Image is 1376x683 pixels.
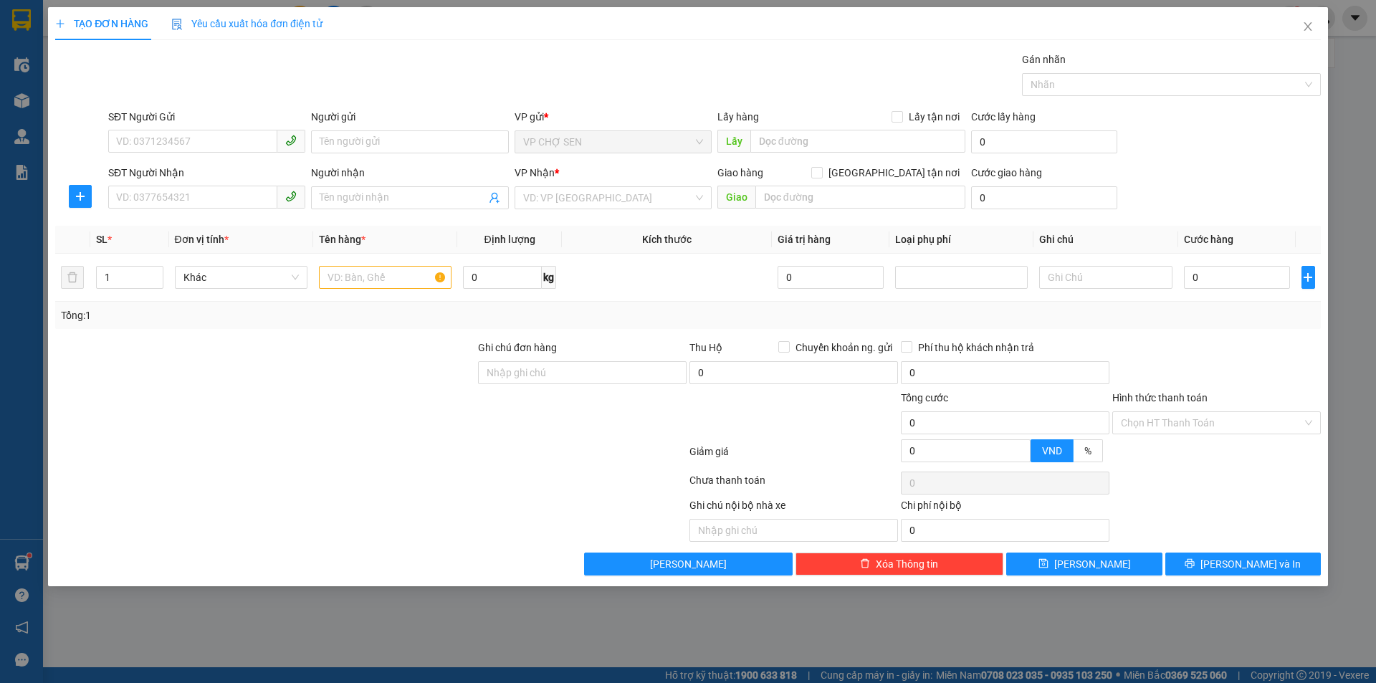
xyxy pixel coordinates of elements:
[1302,272,1314,283] span: plus
[717,111,759,123] span: Lấy hàng
[717,186,755,209] span: Giao
[70,191,91,202] span: plus
[1112,392,1208,403] label: Hình thức thanh toán
[515,109,712,125] div: VP gửi
[1054,556,1131,572] span: [PERSON_NAME]
[1084,445,1091,457] span: %
[311,109,508,125] div: Người gửi
[108,165,305,181] div: SĐT Người Nhận
[790,340,898,355] span: Chuyển khoản ng. gửi
[717,167,763,178] span: Giao hàng
[971,186,1117,209] input: Cước giao hàng
[778,266,884,289] input: 0
[1184,234,1233,245] span: Cước hàng
[1301,266,1315,289] button: plus
[912,340,1040,355] span: Phí thu hộ khách nhận trả
[1006,553,1162,575] button: save[PERSON_NAME]
[96,234,107,245] span: SL
[1288,7,1328,47] button: Close
[489,192,500,204] span: user-add
[688,472,899,497] div: Chưa thanh toán
[55,18,148,29] span: TẠO ĐƠN HÀNG
[478,342,557,353] label: Ghi chú đơn hàng
[319,234,365,245] span: Tên hàng
[778,234,831,245] span: Giá trị hàng
[484,234,535,245] span: Định lượng
[1022,54,1066,65] label: Gán nhãn
[860,558,870,570] span: delete
[689,342,722,353] span: Thu Hộ
[523,131,703,153] span: VP CHỢ SEN
[1165,553,1321,575] button: printer[PERSON_NAME] và In
[823,165,965,181] span: [GEOGRAPHIC_DATA] tận nơi
[183,267,299,288] span: Khác
[1302,21,1314,32] span: close
[542,266,556,289] span: kg
[876,556,938,572] span: Xóa Thông tin
[108,109,305,125] div: SĐT Người Gửi
[971,167,1042,178] label: Cước giao hàng
[175,234,229,245] span: Đơn vị tính
[1200,556,1301,572] span: [PERSON_NAME] và In
[171,18,322,29] span: Yêu cầu xuất hóa đơn điện tử
[903,109,965,125] span: Lấy tận nơi
[1185,558,1195,570] span: printer
[750,130,965,153] input: Dọc đường
[311,165,508,181] div: Người nhận
[688,444,899,469] div: Giảm giá
[61,266,84,289] button: delete
[171,19,183,30] img: icon
[285,135,297,146] span: phone
[61,307,531,323] div: Tổng: 1
[1042,445,1062,457] span: VND
[971,111,1036,123] label: Cước lấy hàng
[717,130,750,153] span: Lấy
[795,553,1004,575] button: deleteXóa Thông tin
[689,519,898,542] input: Nhập ghi chú
[642,234,692,245] span: Kích thước
[650,556,727,572] span: [PERSON_NAME]
[889,226,1033,254] th: Loại phụ phí
[69,185,92,208] button: plus
[689,497,898,519] div: Ghi chú nội bộ nhà xe
[584,553,793,575] button: [PERSON_NAME]
[1038,558,1048,570] span: save
[515,167,555,178] span: VP Nhận
[285,191,297,202] span: phone
[1039,266,1172,289] input: Ghi Chú
[971,130,1117,153] input: Cước lấy hàng
[55,19,65,29] span: plus
[901,497,1109,519] div: Chi phí nội bộ
[1033,226,1177,254] th: Ghi chú
[319,266,451,289] input: VD: Bàn, Ghế
[478,361,687,384] input: Ghi chú đơn hàng
[755,186,965,209] input: Dọc đường
[901,392,948,403] span: Tổng cước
